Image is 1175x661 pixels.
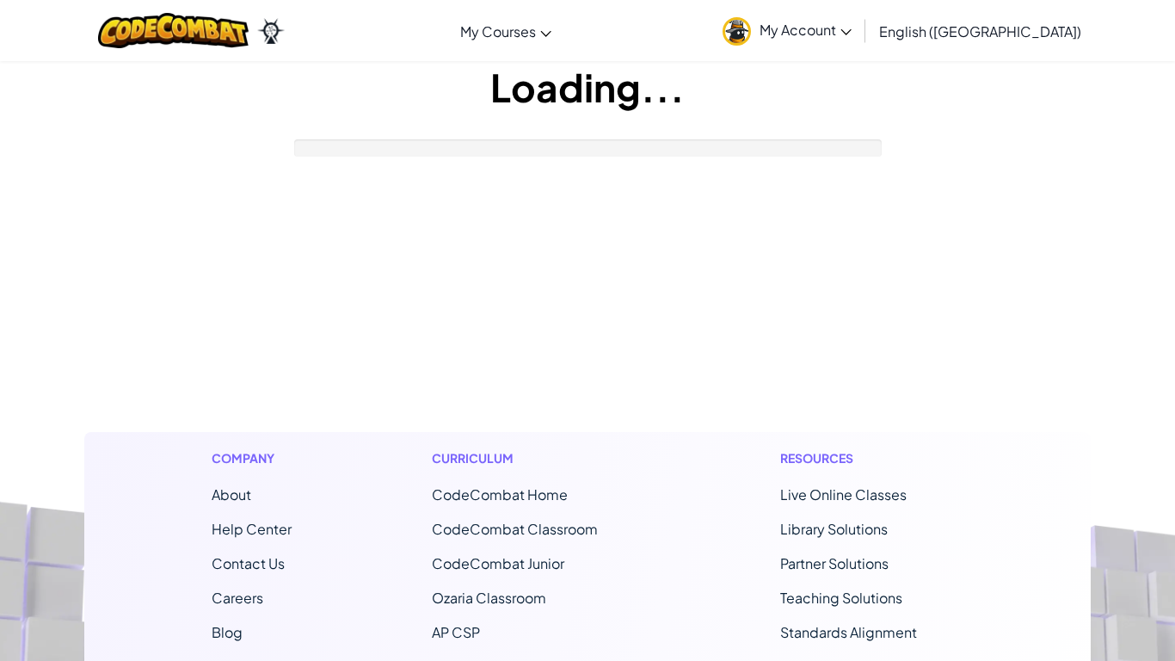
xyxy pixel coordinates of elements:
img: Ozaria [257,18,285,44]
a: English ([GEOGRAPHIC_DATA]) [870,8,1090,54]
h1: Resources [780,449,963,467]
a: Library Solutions [780,520,888,538]
a: About [212,485,251,503]
h1: Company [212,449,292,467]
a: Help Center [212,520,292,538]
a: CodeCombat Classroom [432,520,598,538]
a: Partner Solutions [780,554,889,572]
a: CodeCombat Junior [432,554,564,572]
span: English ([GEOGRAPHIC_DATA]) [879,22,1081,40]
img: CodeCombat logo [98,13,249,48]
span: Contact Us [212,554,285,572]
a: Standards Alignment [780,623,917,641]
a: Live Online Classes [780,485,907,503]
a: Blog [212,623,243,641]
a: Ozaria Classroom [432,589,546,607]
a: My Account [714,3,860,58]
a: AP CSP [432,623,480,641]
span: CodeCombat Home [432,485,568,503]
span: My Courses [460,22,536,40]
a: Careers [212,589,263,607]
img: avatar [723,17,751,46]
h1: Curriculum [432,449,640,467]
a: Teaching Solutions [780,589,902,607]
span: My Account [760,21,852,39]
a: My Courses [452,8,560,54]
